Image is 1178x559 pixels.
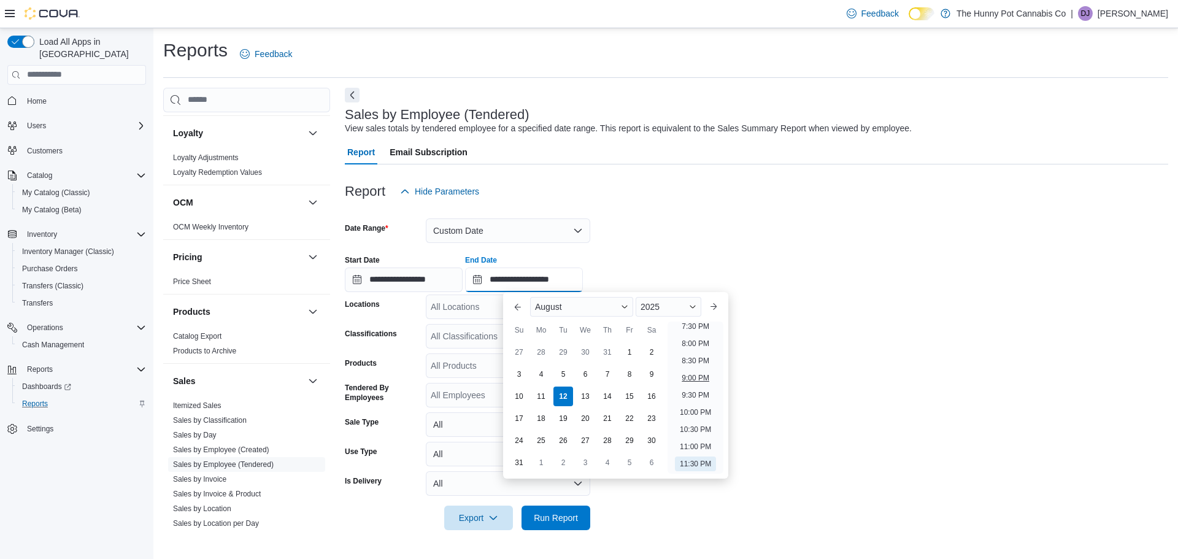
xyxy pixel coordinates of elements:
div: day-30 [642,431,661,450]
button: Users [2,117,151,134]
span: Purchase Orders [22,264,78,274]
label: Start Date [345,255,380,265]
div: day-27 [576,431,595,450]
a: Settings [22,422,58,436]
div: day-28 [531,342,551,362]
div: day-15 [620,387,639,406]
a: Sales by Invoice [173,475,226,484]
span: Home [27,96,47,106]
button: My Catalog (Classic) [12,184,151,201]
img: Cova [25,7,80,20]
span: Sales by Employee (Created) [173,445,269,455]
button: Pricing [306,250,320,264]
span: Export [452,506,506,530]
p: | [1071,6,1073,21]
div: day-3 [509,364,529,384]
span: Catalog [22,168,146,183]
li: 8:00 PM [677,336,714,351]
a: Home [22,94,52,109]
div: Button. Open the month selector. August is currently selected. [530,297,633,317]
div: day-1 [620,342,639,362]
button: Sales [306,374,320,388]
span: Users [22,118,146,133]
button: Loyalty [306,126,320,141]
button: My Catalog (Beta) [12,201,151,218]
a: Sales by Day [173,431,217,439]
span: Feedback [861,7,899,20]
div: day-17 [509,409,529,428]
h3: Sales [173,375,196,387]
label: Use Type [345,447,377,457]
a: Loyalty Adjustments [173,153,239,162]
a: Sales by Location [173,504,231,513]
span: Customers [27,146,63,156]
span: Customers [22,143,146,158]
div: Mo [531,320,551,340]
span: Price Sheet [173,277,211,287]
h3: Loyalty [173,127,203,139]
div: Th [598,320,617,340]
button: Custom Date [426,218,590,243]
h3: Pricing [173,251,202,263]
span: Transfers [22,298,53,308]
span: Itemized Sales [173,401,221,411]
div: day-4 [531,364,551,384]
button: Transfers [12,295,151,312]
span: Dashboards [17,379,146,394]
button: Reports [12,395,151,412]
span: Transfers (Classic) [17,279,146,293]
span: My Catalog (Classic) [17,185,146,200]
span: Settings [22,421,146,436]
div: day-2 [553,453,573,472]
a: Sales by Invoice & Product [173,490,261,498]
a: Products to Archive [173,347,236,355]
span: Home [22,93,146,109]
div: Tu [553,320,573,340]
div: We [576,320,595,340]
h3: Products [173,306,210,318]
div: day-3 [576,453,595,472]
div: Fr [620,320,639,340]
span: My Catalog (Classic) [22,188,90,198]
label: Tendered By Employees [345,383,421,403]
a: Transfers (Classic) [17,279,88,293]
button: Reports [22,362,58,377]
button: All [426,471,590,496]
button: Inventory Manager (Classic) [12,243,151,260]
div: day-7 [598,364,617,384]
a: Sales by Employee (Tendered) [173,460,274,469]
div: day-8 [620,364,639,384]
li: 10:00 PM [675,405,716,420]
h3: OCM [173,196,193,209]
li: 9:00 PM [677,371,714,385]
div: day-5 [553,364,573,384]
span: Inventory Manager (Classic) [17,244,146,259]
div: day-11 [531,387,551,406]
button: Inventory [22,227,62,242]
span: Sales by Invoice [173,474,226,484]
button: Home [2,92,151,110]
button: Next month [704,297,723,317]
li: 9:30 PM [677,388,714,403]
div: August, 2025 [508,341,663,474]
div: day-24 [509,431,529,450]
a: Dashboards [12,378,151,395]
button: Previous Month [508,297,528,317]
span: Load All Apps in [GEOGRAPHIC_DATA] [34,36,146,60]
span: Settings [27,424,53,434]
button: Hide Parameters [395,179,484,204]
div: day-19 [553,409,573,428]
span: Loyalty Redemption Values [173,168,262,177]
span: DJ [1081,6,1090,21]
button: Next [345,88,360,102]
input: Press the down key to enter a popover containing a calendar. Press the escape key to close the po... [465,268,583,292]
ul: Time [668,322,723,474]
a: Reports [17,396,53,411]
label: Is Delivery [345,476,382,486]
span: Reports [22,399,48,409]
div: day-1 [531,453,551,472]
button: All [426,442,590,466]
span: Sales by Invoice & Product [173,489,261,499]
button: OCM [173,196,303,209]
